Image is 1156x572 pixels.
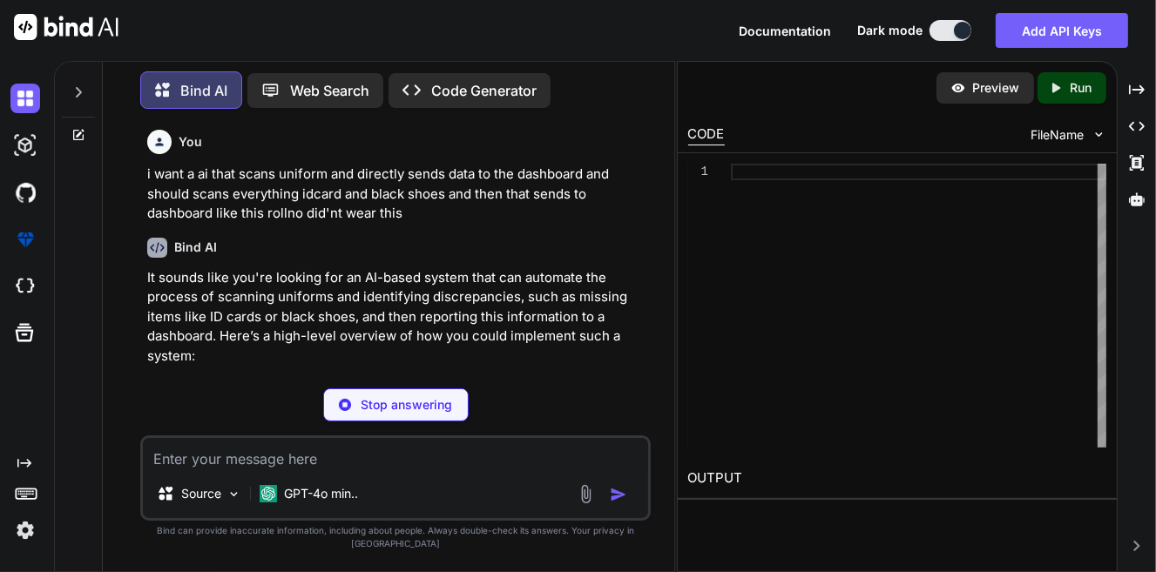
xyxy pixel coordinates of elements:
div: 1 [688,164,708,180]
img: GPT-4o mini [260,485,277,502]
p: Code Generator [431,80,537,101]
img: preview [950,80,966,96]
p: i want a ai that scans uniform and directly sends data to the dashboard and should scans everythi... [147,165,648,224]
p: It sounds like you're looking for an AI-based system that can automate the process of scanning un... [147,268,648,367]
img: darkAi-studio [10,131,40,160]
button: Documentation [739,22,831,40]
img: githubDark [10,178,40,207]
img: chevron down [1092,127,1106,142]
span: Documentation [739,24,831,38]
p: Stop answering [362,396,453,414]
p: Bind AI [180,80,227,101]
img: Bind AI [14,14,118,40]
p: Run [1071,79,1092,97]
img: settings [10,515,40,545]
button: Add API Keys [996,13,1128,48]
p: Source [181,485,221,502]
span: Dark mode [857,22,923,39]
img: darkChat [10,84,40,113]
p: Web Search [290,80,369,101]
p: GPT-4o min.. [284,485,358,502]
h6: You [179,133,202,151]
img: premium [10,225,40,254]
p: Preview [973,79,1020,97]
span: FileName [1031,126,1085,144]
img: attachment [576,484,596,504]
p: Bind can provide inaccurate information, including about people. Always double-check its answers.... [140,524,652,550]
img: icon [610,486,627,503]
h2: OUTPUT [678,458,1117,499]
img: cloudideIcon [10,272,40,301]
h6: Bind AI [174,239,217,256]
img: Pick Models [226,487,241,501]
div: CODE [688,124,725,145]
